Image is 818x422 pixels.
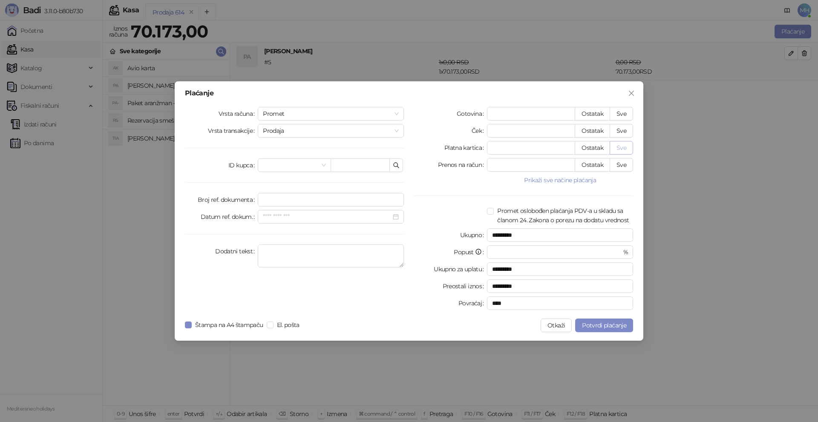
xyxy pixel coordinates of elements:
[575,107,610,121] button: Ostatak
[610,124,633,138] button: Sve
[258,193,404,207] input: Broj ref. dokumenta
[443,279,487,293] label: Preostali iznos
[610,107,633,121] button: Sve
[454,245,487,259] label: Popust
[610,158,633,172] button: Sve
[444,141,487,155] label: Platna kartica
[457,107,487,121] label: Gotovina
[263,212,391,221] input: Datum ref. dokum.
[625,90,638,97] span: Zatvori
[625,86,638,100] button: Close
[438,158,487,172] label: Prenos na račun
[492,246,621,258] input: Popust
[494,206,633,225] span: Promet oslobođen plaćanja PDV-a u skladu sa članom 24. Zakona o porezu na dodatu vrednost
[185,90,633,97] div: Plaćanje
[610,141,633,155] button: Sve
[472,124,487,138] label: Ček
[460,228,487,242] label: Ukupno
[192,320,267,330] span: Štampa na A4 štampaču
[198,193,258,207] label: Broj ref. dokumenta
[582,322,626,329] span: Potvrdi plaćanje
[208,124,258,138] label: Vrsta transakcije
[541,319,572,332] button: Otkaži
[274,320,303,330] span: El. pošta
[575,124,610,138] button: Ostatak
[263,107,399,120] span: Promet
[458,296,487,310] label: Povraćaj
[434,262,487,276] label: Ukupno za uplatu
[575,141,610,155] button: Ostatak
[228,158,258,172] label: ID kupca
[487,175,633,185] button: Prikaži sve načine plaćanja
[628,90,635,97] span: close
[215,244,258,258] label: Dodatni tekst
[201,210,258,224] label: Datum ref. dokum.
[219,107,258,121] label: Vrsta računa
[575,158,610,172] button: Ostatak
[258,244,404,267] textarea: Dodatni tekst
[263,124,399,137] span: Prodaja
[575,319,633,332] button: Potvrdi plaćanje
